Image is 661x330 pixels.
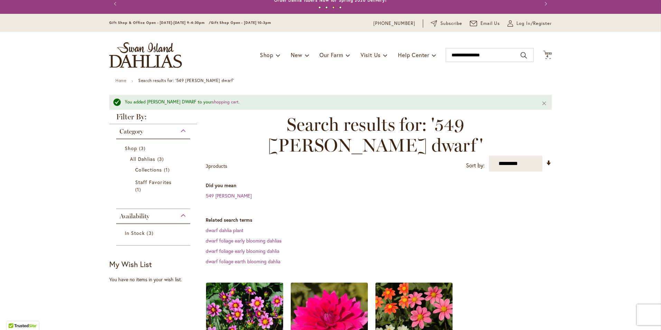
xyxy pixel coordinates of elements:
[361,51,381,58] span: Visit Us
[212,99,239,105] a: shopping cart
[125,145,137,152] span: Shop
[125,99,531,106] div: You added [PERSON_NAME] DWARF to your .
[206,192,252,199] a: 549 [PERSON_NAME]
[206,217,552,223] dt: Related search terms
[135,178,173,193] a: Staff Favorites
[546,54,549,58] span: 4
[138,78,234,83] strong: Search results for: '549 [PERSON_NAME] dwarf'
[164,166,171,173] span: 1
[109,259,152,269] strong: My Wish List
[135,166,173,173] a: Collections
[206,161,227,172] p: products
[319,51,343,58] span: Our Farm
[206,227,243,233] a: dwarf dahlia plant
[109,276,202,283] div: You have no items in your wish list.
[109,20,211,25] span: Gift Shop & Office Open - [DATE]-[DATE] 9-4:30pm /
[135,166,162,173] span: Collections
[211,20,271,25] span: Gift Shop Open - [DATE] 10-3pm
[543,51,552,60] button: 4
[206,258,280,265] a: dwarf foliage earth blooming dahlia
[125,229,183,237] a: In Stock 3
[398,51,429,58] span: Help Center
[109,113,197,124] strong: Filter By:
[373,20,415,27] a: [PHONE_NUMBER]
[130,156,156,162] span: All Dahlias
[109,42,182,68] a: store logo
[135,179,171,185] span: Staff Favorites
[125,145,183,152] a: Shop
[339,6,342,9] button: 4 of 4
[5,305,25,325] iframe: Launch Accessibility Center
[318,6,321,9] button: 1 of 4
[157,155,166,163] span: 3
[147,229,155,237] span: 3
[120,212,149,220] span: Availability
[470,20,500,27] a: Email Us
[431,20,462,27] a: Subscribe
[260,51,273,58] span: Shop
[516,20,552,27] span: Log In/Register
[481,20,500,27] span: Email Us
[466,159,485,172] label: Sort by:
[206,114,545,156] span: Search results for: '549 [PERSON_NAME] dwarf'
[206,163,208,169] span: 3
[206,182,552,189] dt: Did you mean
[120,128,143,135] span: Category
[508,20,552,27] a: Log In/Register
[325,6,328,9] button: 2 of 4
[440,20,462,27] span: Subscribe
[206,237,281,244] a: dwarf foliage early blooming dahlias
[125,230,145,236] span: In Stock
[139,145,147,152] span: 3
[291,51,302,58] span: New
[115,78,126,83] a: Home
[135,186,143,193] span: 1
[332,6,335,9] button: 3 of 4
[130,155,178,163] a: All Dahlias
[206,248,279,254] a: dwarf foliage early blooming dahlia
